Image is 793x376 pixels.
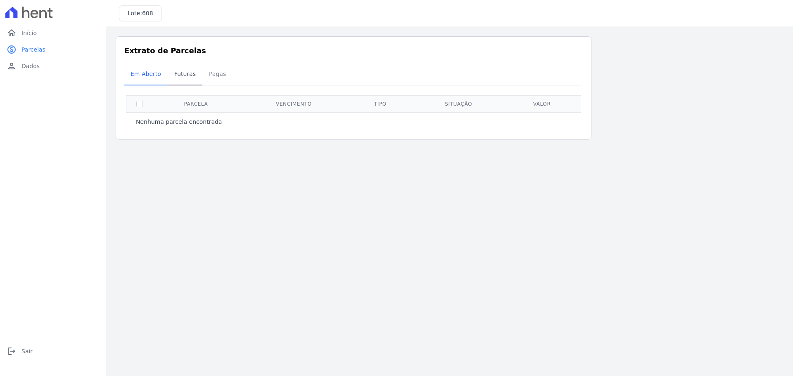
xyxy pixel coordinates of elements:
h3: Extrato de Parcelas [124,45,583,56]
th: Tipo [349,95,412,112]
i: home [7,28,17,38]
p: Nenhuma parcela encontrada [136,118,222,126]
a: paidParcelas [3,41,102,58]
i: person [7,61,17,71]
span: Futuras [169,66,201,82]
th: Vencimento [239,95,349,112]
a: personDados [3,58,102,74]
th: Valor [505,95,579,112]
a: Pagas [202,64,233,85]
a: homeInício [3,25,102,41]
i: paid [7,45,17,54]
i: logout [7,346,17,356]
span: Parcelas [21,45,45,54]
a: logoutSair [3,343,102,359]
span: Dados [21,62,40,70]
span: Sair [21,347,33,355]
h3: Lote: [128,9,153,18]
a: Em Aberto [124,64,168,85]
span: 608 [142,10,153,17]
span: Em Aberto [126,66,166,82]
th: Parcela [153,95,239,112]
span: Início [21,29,37,37]
a: Futuras [168,64,202,85]
th: Situação [412,95,505,112]
span: Pagas [204,66,231,82]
